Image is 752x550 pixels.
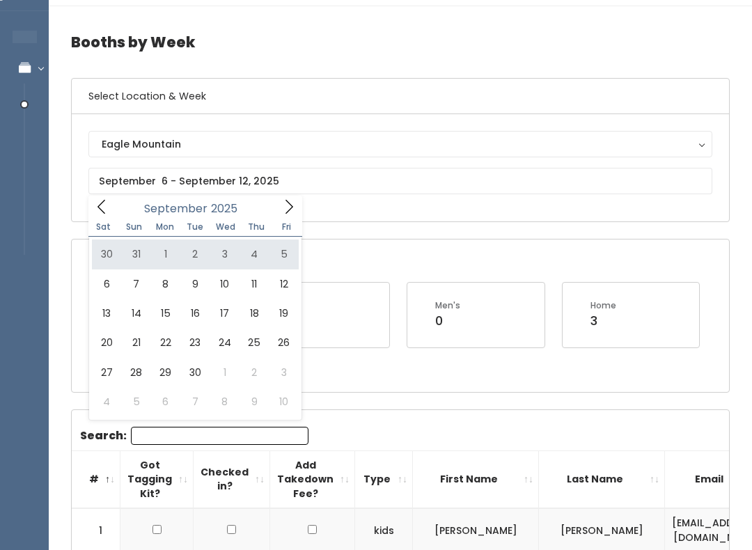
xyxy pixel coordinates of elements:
span: September 2, 2025 [180,239,210,269]
span: August 30, 2025 [92,239,121,269]
th: #: activate to sort column descending [72,450,120,508]
span: Mon [150,223,180,231]
span: September 12, 2025 [269,269,298,299]
th: Type: activate to sort column ascending [355,450,413,508]
span: September 7, 2025 [121,269,150,299]
span: September [144,203,207,214]
span: Sat [88,223,119,231]
span: September 27, 2025 [92,358,121,387]
span: September 14, 2025 [121,299,150,328]
span: September 30, 2025 [180,358,210,387]
th: Last Name: activate to sort column ascending [539,450,665,508]
div: Eagle Mountain [102,136,699,152]
span: September 6, 2025 [92,269,121,299]
span: September 8, 2025 [151,269,180,299]
input: Year [207,200,249,217]
div: Home [590,299,616,312]
span: Sun [119,223,150,231]
span: September 10, 2025 [210,269,240,299]
span: September 24, 2025 [210,328,240,357]
span: October 7, 2025 [180,387,210,416]
span: August 31, 2025 [121,239,150,269]
span: September 9, 2025 [180,269,210,299]
span: October 8, 2025 [210,387,240,416]
button: Eagle Mountain [88,131,712,157]
div: 3 [590,312,616,330]
span: September 23, 2025 [180,328,210,357]
span: September 25, 2025 [240,328,269,357]
span: September 13, 2025 [92,299,121,328]
label: Search: [80,427,308,445]
span: September 4, 2025 [240,239,269,269]
input: September 6 - September 12, 2025 [88,168,712,194]
span: September 18, 2025 [240,299,269,328]
span: October 5, 2025 [121,387,150,416]
span: October 3, 2025 [269,358,298,387]
span: September 1, 2025 [151,239,180,269]
span: September 15, 2025 [151,299,180,328]
input: Search: [131,427,308,445]
span: October 10, 2025 [269,387,298,416]
span: October 2, 2025 [240,358,269,387]
th: First Name: activate to sort column ascending [413,450,539,508]
th: Add Takedown Fee?: activate to sort column ascending [270,450,355,508]
span: September 20, 2025 [92,328,121,357]
span: September 19, 2025 [269,299,298,328]
span: September 26, 2025 [269,328,298,357]
span: September 3, 2025 [210,239,240,269]
span: October 9, 2025 [240,387,269,416]
span: Thu [241,223,272,231]
span: September 17, 2025 [210,299,240,328]
span: October 4, 2025 [92,387,121,416]
span: September 5, 2025 [269,239,298,269]
span: September 11, 2025 [240,269,269,299]
div: 0 [435,312,460,330]
h6: Select Location & Week [72,79,729,114]
span: Wed [210,223,241,231]
span: September 29, 2025 [151,358,180,387]
span: September 22, 2025 [151,328,180,357]
span: Fri [272,223,302,231]
span: September 28, 2025 [121,358,150,387]
th: Got Tagging Kit?: activate to sort column ascending [120,450,194,508]
span: September 21, 2025 [121,328,150,357]
span: October 6, 2025 [151,387,180,416]
span: October 1, 2025 [210,358,240,387]
h4: Booths by Week [71,23,730,61]
div: Men's [435,299,460,312]
th: Checked in?: activate to sort column ascending [194,450,270,508]
span: Tue [180,223,210,231]
span: September 16, 2025 [180,299,210,328]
